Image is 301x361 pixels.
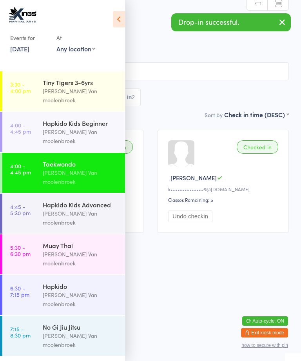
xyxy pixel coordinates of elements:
div: Drop-in successful. [171,13,291,31]
a: [DATE] [10,44,29,53]
a: 4:45 -5:30 pmHapkido Kids Advanced[PERSON_NAME] Van moolenbroek [2,194,125,234]
time: 5:30 - 6:30 pm [10,244,31,257]
div: [PERSON_NAME] Van moolenbroek [43,127,118,145]
div: Checked in [237,140,278,154]
div: Tiny Tigers 3-6yrs [43,78,118,87]
time: 6:30 - 7:15 pm [10,285,29,298]
button: how to secure with pin [241,343,288,348]
time: 4:45 - 5:30 pm [10,203,31,216]
button: Exit kiosk mode [241,328,288,337]
button: Undo checkin [168,210,212,222]
time: 7:15 - 8:30 pm [10,326,31,338]
div: [PERSON_NAME] Van moolenbroek [43,331,118,349]
div: k••••••••••••••6@[DOMAIN_NAME] [168,186,281,192]
a: 3:30 -4:00 pmTiny Tigers 3-6yrs[PERSON_NAME] Van moolenbroek [2,71,125,111]
a: 7:15 -8:30 pmNo Gi Jiu Jitsu[PERSON_NAME] Van moolenbroek [2,316,125,356]
div: Taekwondo [43,160,118,168]
div: 2 [132,94,135,100]
div: At [56,31,95,44]
div: [PERSON_NAME] Van moolenbroek [43,250,118,268]
h2: Taekwondo Check-in [12,11,289,24]
time: 4:00 - 4:45 pm [10,163,31,175]
img: Two Kings Martial Arts [8,6,37,24]
div: Hapkido Kids Advanced [43,200,118,209]
div: [PERSON_NAME] Van moolenbroek [43,168,118,186]
div: Check in time (DESC) [224,110,289,119]
div: Hapkido Kids Beginner [43,119,118,127]
div: [PERSON_NAME] Van moolenbroek [43,290,118,308]
a: 5:30 -6:30 pmMuay Thai[PERSON_NAME] Van moolenbroek [2,234,125,274]
a: 4:00 -4:45 pmTaekwondo[PERSON_NAME] Van moolenbroek [2,153,125,193]
div: No Gi Jiu Jitsu [43,323,118,331]
span: Training Mats [12,44,289,51]
span: [PERSON_NAME] [170,174,217,182]
input: Search [12,62,289,80]
div: Muay Thai [43,241,118,250]
time: 4:00 - 4:45 pm [10,122,31,134]
span: [PERSON_NAME] Van moolenbroek [12,36,277,44]
label: Sort by [205,111,223,119]
div: Classes Remaining: 5 [168,196,281,203]
a: 6:30 -7:15 pmHapkido[PERSON_NAME] Van moolenbroek [2,275,125,315]
div: [PERSON_NAME] Van moolenbroek [43,209,118,227]
a: 4:00 -4:45 pmHapkido Kids Beginner[PERSON_NAME] Van moolenbroek [2,112,125,152]
div: Any location [56,44,95,53]
button: Auto-cycle: ON [242,316,288,326]
div: Hapkido [43,282,118,290]
time: 3:30 - 4:00 pm [10,81,31,94]
div: Events for [10,31,49,44]
span: [DATE] 4:00pm [12,28,277,36]
div: [PERSON_NAME] Van moolenbroek [43,87,118,105]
